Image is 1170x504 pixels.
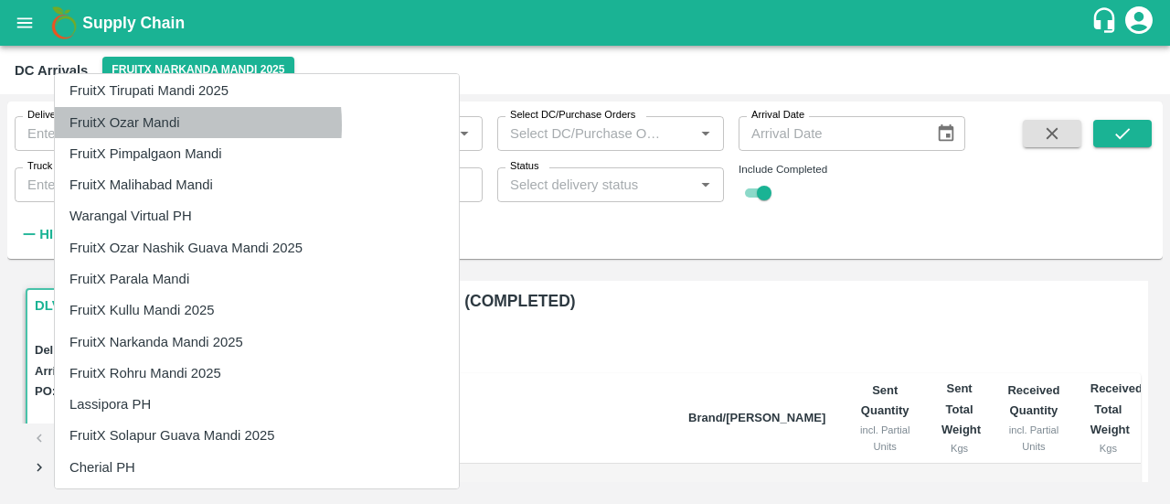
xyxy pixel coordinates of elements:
[55,420,459,451] li: FruitX Solapur Guava Mandi 2025
[55,138,459,169] li: FruitX Pimpalgaon Mandi
[55,107,459,138] li: FruitX Ozar Mandi
[55,169,459,200] li: FruitX Malihabad Mandi
[55,75,459,106] li: FruitX Tirupati Mandi 2025
[55,452,459,483] li: Cherial PH
[55,263,459,295] li: FruitX Parala Mandi
[55,232,459,263] li: FruitX Ozar Nashik Guava Mandi 2025
[55,200,459,231] li: Warangal Virtual PH
[55,327,459,358] li: FruitX Narkanda Mandi 2025
[55,358,459,389] li: FruitX Rohru Mandi 2025
[55,295,459,326] li: FruitX Kullu Mandi 2025
[55,389,459,420] li: Lassipora PH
